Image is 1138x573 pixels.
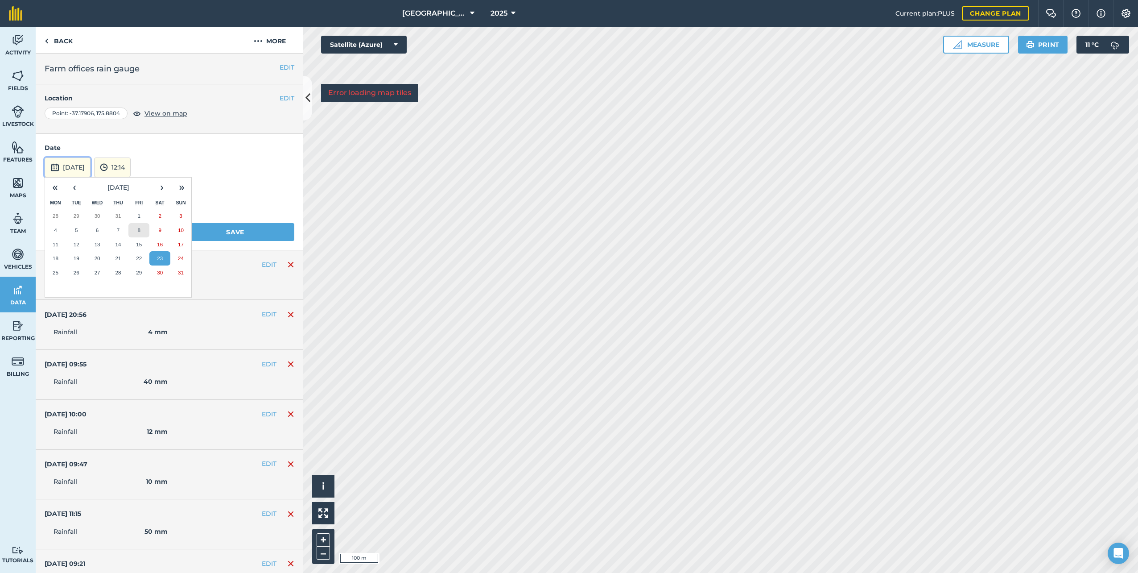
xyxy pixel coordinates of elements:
[287,359,294,370] img: svg+xml;base64,PHN2ZyB4bWxucz0iaHR0cDovL3d3dy53My5vcmcvMjAwMC9zdmciIHdpZHRoPSIxNiIgaGVpZ2h0PSIyNC...
[318,508,328,518] img: Four arrows, one pointing top left, one top right, one bottom right and the last bottom left
[149,237,170,252] button: August 16, 2025
[107,183,129,191] span: [DATE]
[95,255,100,261] abbr: August 20, 2025
[66,237,87,252] button: August 12, 2025
[128,209,149,223] button: August 1, 2025
[158,213,161,219] abbr: August 2, 2025
[45,360,87,369] h4: [DATE] 09:55
[170,251,191,266] button: August 24, 2025
[176,200,186,205] abbr: Sunday
[176,223,294,241] button: Save
[12,105,24,118] img: svg+xml;base64,PD94bWwgdmVyc2lvbj0iMS4wIiBlbmNvZGluZz0idXRmLTgiPz4KPCEtLSBHZW5lcmF0b3I6IEFkb2JlIE...
[317,547,330,560] button: –
[1076,36,1129,54] button: 11 °C
[895,8,955,18] span: Current plan : PLUS
[178,255,184,261] abbr: August 24, 2025
[45,460,87,469] h4: [DATE] 09:47
[149,209,170,223] button: August 2, 2025
[147,427,168,436] strong: 12 mm
[156,200,165,205] abbr: Saturday
[66,266,87,280] button: August 26, 2025
[65,178,84,197] button: ‹
[45,209,66,223] button: July 28, 2025
[45,237,66,252] button: August 11, 2025
[262,260,276,270] button: EDIT
[72,200,81,205] abbr: Tuesday
[144,377,168,386] strong: 40 mm
[128,223,149,237] button: August 8, 2025
[12,248,24,261] img: svg+xml;base64,PD94bWwgdmVyc2lvbj0iMS4wIiBlbmNvZGluZz0idXRmLTgiPz4KPCEtLSBHZW5lcmF0b3I6IEFkb2JlIE...
[12,283,24,297] img: svg+xml;base64,PD94bWwgdmVyc2lvbj0iMS4wIiBlbmNvZGluZz0idXRmLTgiPz4KPCEtLSBHZW5lcmF0b3I6IEFkb2JlIE...
[12,319,24,332] img: svg+xml;base64,PD94bWwgdmVyc2lvbj0iMS4wIiBlbmNvZGluZz0idXRmLTgiPz4KPCEtLSBHZW5lcmF0b3I6IEFkb2JlIE...
[128,237,149,252] button: August 15, 2025
[1071,9,1081,18] img: A question mark icon
[54,527,77,536] span: Rainfall
[1085,36,1099,54] span: 11 ° C
[133,108,187,119] button: View on map
[53,270,58,275] abbr: August 25, 2025
[135,200,143,205] abbr: Friday
[136,241,142,247] abbr: August 15, 2025
[45,108,128,119] div: Point : -37.17906 , 175.8804
[54,477,77,486] span: Rainfall
[178,241,184,247] abbr: August 17, 2025
[45,223,66,237] button: August 4, 2025
[12,355,24,368] img: svg+xml;base64,PD94bWwgdmVyc2lvbj0iMS4wIiBlbmNvZGluZz0idXRmLTgiPz4KPCEtLSBHZW5lcmF0b3I6IEFkb2JlIE...
[87,223,108,237] button: August 6, 2025
[66,251,87,266] button: August 19, 2025
[262,409,276,419] button: EDIT
[12,176,24,190] img: svg+xml;base64,PHN2ZyB4bWxucz0iaHR0cDovL3d3dy53My5vcmcvMjAwMC9zdmciIHdpZHRoPSI1NiIgaGVpZ2h0PSI2MC...
[179,213,182,219] abbr: August 3, 2025
[148,327,168,337] strong: 4 mm
[178,270,184,275] abbr: August 31, 2025
[157,270,163,275] abbr: August 30, 2025
[115,241,121,247] abbr: August 14, 2025
[149,223,170,237] button: August 9, 2025
[943,36,1009,54] button: Measure
[108,251,129,266] button: August 21, 2025
[322,481,325,492] span: i
[170,209,191,223] button: August 3, 2025
[115,213,121,219] abbr: July 31, 2025
[36,27,82,53] a: Back
[144,108,187,118] span: View on map
[1108,543,1129,564] div: Open Intercom Messenger
[312,475,334,498] button: i
[108,223,129,237] button: August 7, 2025
[45,93,294,103] h4: Location
[66,223,87,237] button: August 5, 2025
[262,359,276,369] button: EDIT
[45,158,91,177] button: [DATE]
[280,62,294,72] button: EDIT
[953,40,962,49] img: Ruler icon
[287,558,294,569] img: svg+xml;base64,PHN2ZyB4bWxucz0iaHR0cDovL3d3dy53My5vcmcvMjAwMC9zdmciIHdpZHRoPSIxNiIgaGVpZ2h0PSIyNC...
[1026,39,1035,50] img: svg+xml;base64,PHN2ZyB4bWxucz0iaHR0cDovL3d3dy53My5vcmcvMjAwMC9zdmciIHdpZHRoPSIxOSIgaGVpZ2h0PSIyNC...
[45,62,294,75] h2: Farm offices rain gauge
[87,209,108,223] button: July 30, 2025
[157,241,163,247] abbr: August 16, 2025
[158,227,161,233] abbr: August 9, 2025
[84,178,152,197] button: [DATE]
[178,227,184,233] abbr: August 10, 2025
[170,223,191,237] button: August 10, 2025
[287,409,294,419] img: svg+xml;base64,PHN2ZyB4bWxucz0iaHR0cDovL3d3dy53My5vcmcvMjAwMC9zdmciIHdpZHRoPSIxNiIgaGVpZ2h0PSIyNC...
[95,213,100,219] abbr: July 30, 2025
[254,36,263,46] img: svg+xml;base64,PHN2ZyB4bWxucz0iaHR0cDovL3d3dy53My5vcmcvMjAwMC9zdmciIHdpZHRoPSIyMCIgaGVpZ2h0PSIyNC...
[170,266,191,280] button: August 31, 2025
[280,93,294,103] button: EDIT
[12,33,24,47] img: svg+xml;base64,PD94bWwgdmVyc2lvbj0iMS4wIiBlbmNvZGluZz0idXRmLTgiPz4KPCEtLSBHZW5lcmF0b3I6IEFkb2JlIE...
[138,227,140,233] abbr: August 8, 2025
[45,143,294,153] h4: Date
[45,251,66,266] button: August 18, 2025
[113,200,123,205] abbr: Thursday
[53,255,58,261] abbr: August 18, 2025
[54,427,77,436] span: Rainfall
[1097,8,1105,19] img: svg+xml;base64,PHN2ZyB4bWxucz0iaHR0cDovL3d3dy53My5vcmcvMjAwMC9zdmciIHdpZHRoPSIxNyIgaGVpZ2h0PSIxNy...
[1106,36,1124,54] img: svg+xml;base64,PD94bWwgdmVyc2lvbj0iMS4wIiBlbmNvZGluZz0idXRmLTgiPz4KPCEtLSBHZW5lcmF0b3I6IEFkb2JlIE...
[287,309,294,320] img: svg+xml;base64,PHN2ZyB4bWxucz0iaHR0cDovL3d3dy53My5vcmcvMjAwMC9zdmciIHdpZHRoPSIxNiIgaGVpZ2h0PSIyNC...
[328,87,411,98] p: Error loading map tiles
[12,212,24,225] img: svg+xml;base64,PD94bWwgdmVyc2lvbj0iMS4wIiBlbmNvZGluZz0idXRmLTgiPz4KPCEtLSBHZW5lcmF0b3I6IEFkb2JlIE...
[1046,9,1056,18] img: Two speech bubbles overlapping with the left bubble in the forefront
[117,227,120,233] abbr: August 7, 2025
[136,270,142,275] abbr: August 29, 2025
